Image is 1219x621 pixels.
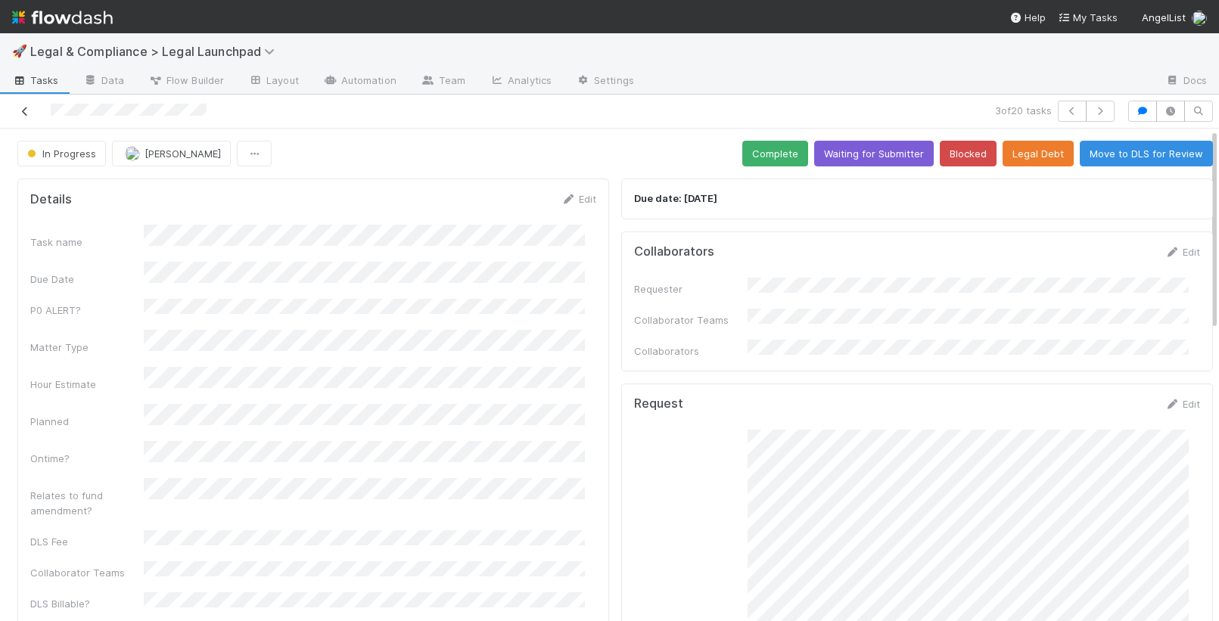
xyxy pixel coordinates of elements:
img: logo-inverted-e16ddd16eac7371096b0.svg [12,5,113,30]
div: Task name [30,234,144,250]
a: Docs [1153,70,1219,94]
span: Flow Builder [148,73,224,88]
div: Collaborator Teams [634,312,748,328]
button: In Progress [17,141,106,166]
div: P0 ALERT? [30,303,144,318]
div: Due Date [30,272,144,287]
div: Planned [30,414,144,429]
button: Move to DLS for Review [1080,141,1213,166]
span: Tasks [12,73,59,88]
img: avatar_ba22fd42-677f-4b89-aaa3-073be741e398.png [1192,11,1207,26]
span: [PERSON_NAME] [145,147,221,160]
div: Collaborators [634,343,748,359]
img: avatar_b5be9b1b-4537-4870-b8e7-50cc2287641b.png [125,146,140,161]
span: 🚀 [12,45,27,57]
div: Matter Type [30,340,144,355]
div: Ontime? [30,451,144,466]
button: [PERSON_NAME] [112,141,231,166]
a: Flow Builder [136,70,236,94]
h5: Details [30,192,72,207]
a: Automation [311,70,409,94]
div: Help [1009,10,1046,25]
div: Collaborator Teams [30,565,144,580]
strong: Due date: [DATE] [634,192,717,204]
h5: Request [634,396,683,411]
a: My Tasks [1058,10,1118,25]
a: Edit [1165,398,1200,410]
div: Hour Estimate [30,377,144,392]
a: Settings [564,70,646,94]
div: DLS Fee [30,534,144,549]
button: Blocked [940,141,997,166]
span: My Tasks [1058,11,1118,23]
div: DLS Billable? [30,596,144,611]
span: In Progress [24,147,96,160]
a: Edit [1165,246,1200,258]
button: Complete [742,141,808,166]
div: Requester [634,281,748,297]
a: Analytics [477,70,564,94]
h5: Collaborators [634,244,714,259]
div: Relates to fund amendment? [30,488,144,518]
a: Layout [236,70,311,94]
span: Legal & Compliance > Legal Launchpad [30,44,282,59]
a: Data [71,70,136,94]
button: Legal Debt [1003,141,1074,166]
span: AngelList [1142,11,1186,23]
button: Waiting for Submitter [814,141,934,166]
a: Team [409,70,477,94]
span: 3 of 20 tasks [995,103,1052,118]
a: Edit [561,193,596,205]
